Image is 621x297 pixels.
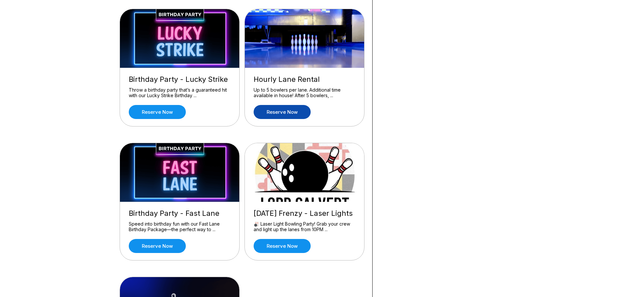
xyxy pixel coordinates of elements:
[129,221,230,232] div: Speed into birthday fun with our Fast Lane Birthday Package—the perfect way to ...
[254,239,311,253] a: Reserve now
[245,143,365,202] img: Friday Frenzy - Laser Lights
[254,209,355,218] div: [DATE] Frenzy - Laser Lights
[129,209,230,218] div: Birthday Party - Fast Lane
[245,9,365,68] img: Hourly Lane Rental
[129,87,230,98] div: Throw a birthday party that’s a guaranteed hit with our Lucky Strike Birthday ...
[129,105,186,119] a: Reserve now
[120,143,240,202] img: Birthday Party - Fast Lane
[129,75,230,84] div: Birthday Party - Lucky Strike
[254,75,355,84] div: Hourly Lane Rental
[129,239,186,253] a: Reserve now
[120,9,240,68] img: Birthday Party - Lucky Strike
[254,221,355,232] div: 🎳 Laser Light Bowling Party! Grab your crew and light up the lanes from 10PM ...
[254,105,311,119] a: Reserve now
[254,87,355,98] div: Up to 5 bowlers per lane. Additional time available in house! After 5 bowlers, ...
